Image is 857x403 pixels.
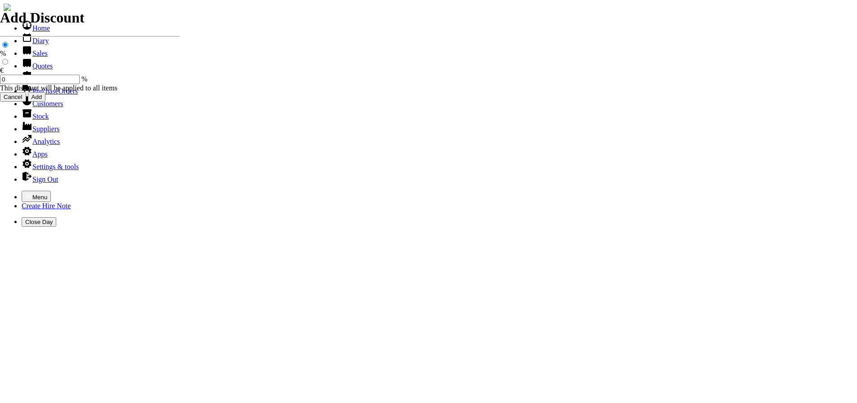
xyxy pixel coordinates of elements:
input: % [2,42,8,48]
a: Analytics [22,138,60,145]
a: Customers [22,100,63,107]
button: Menu [22,191,51,202]
a: Stock [22,112,49,120]
li: Suppliers [22,121,853,133]
a: Settings & tools [22,163,79,170]
a: Create Hire Note [22,202,71,210]
li: Sales [22,45,853,58]
li: Stock [22,108,853,121]
a: Suppliers [22,125,59,133]
a: Sign Out [22,175,58,183]
input: € [2,59,8,65]
button: Close Day [22,217,56,227]
span: % [81,75,87,83]
li: Hire Notes [22,70,853,83]
a: Apps [22,150,48,158]
input: Add [28,92,46,102]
